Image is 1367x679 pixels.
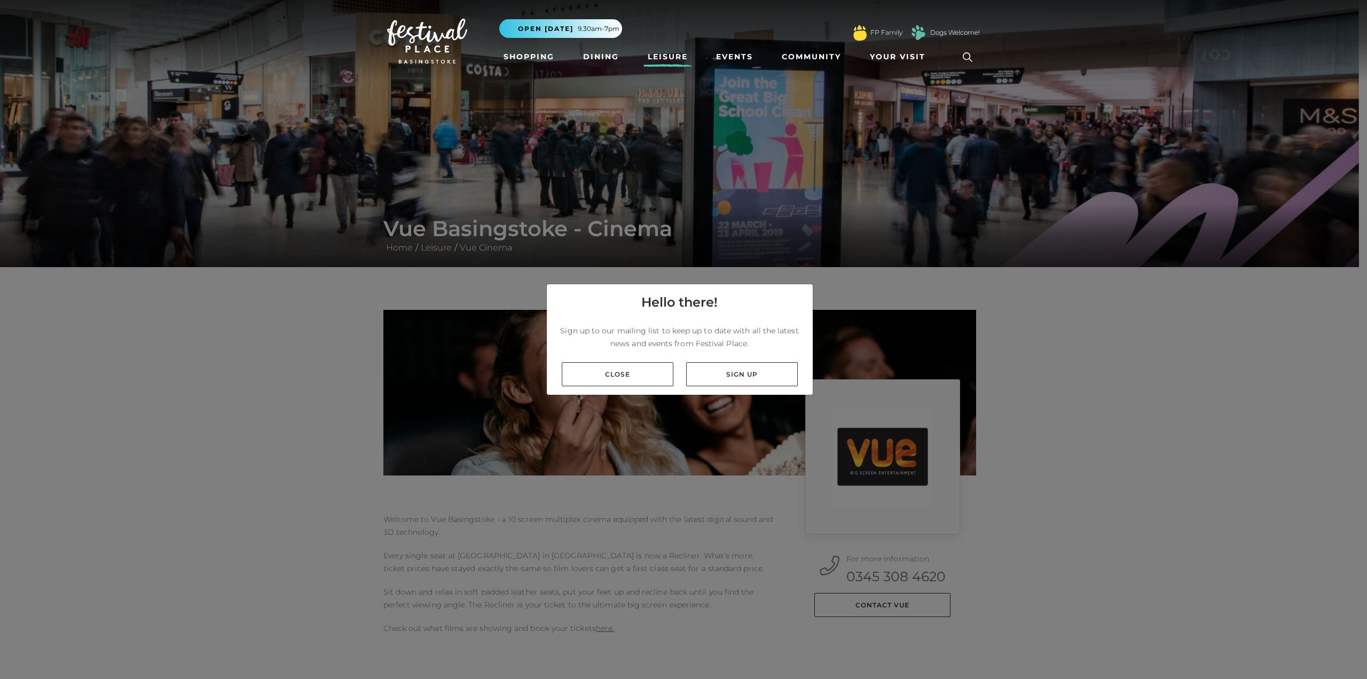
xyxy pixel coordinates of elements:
[578,24,619,34] span: 9.30am-7pm
[930,28,980,37] a: Dogs Welcome!
[499,47,559,67] a: Shopping
[499,19,622,38] button: Open [DATE] 9.30am-7pm
[643,47,692,67] a: Leisure
[870,28,902,37] a: FP Family
[712,47,757,67] a: Events
[518,24,573,34] span: Open [DATE]
[866,47,935,67] a: Your Visit
[777,47,845,67] a: Community
[686,362,798,386] a: Sign up
[555,324,804,350] p: Sign up to our mailing list to keep up to date with all the latest news and events from Festival ...
[870,51,925,63] span: Your Visit
[387,19,467,64] img: Festival Place Logo
[579,47,623,67] a: Dining
[641,293,718,312] h4: Hello there!
[562,362,673,386] a: Close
